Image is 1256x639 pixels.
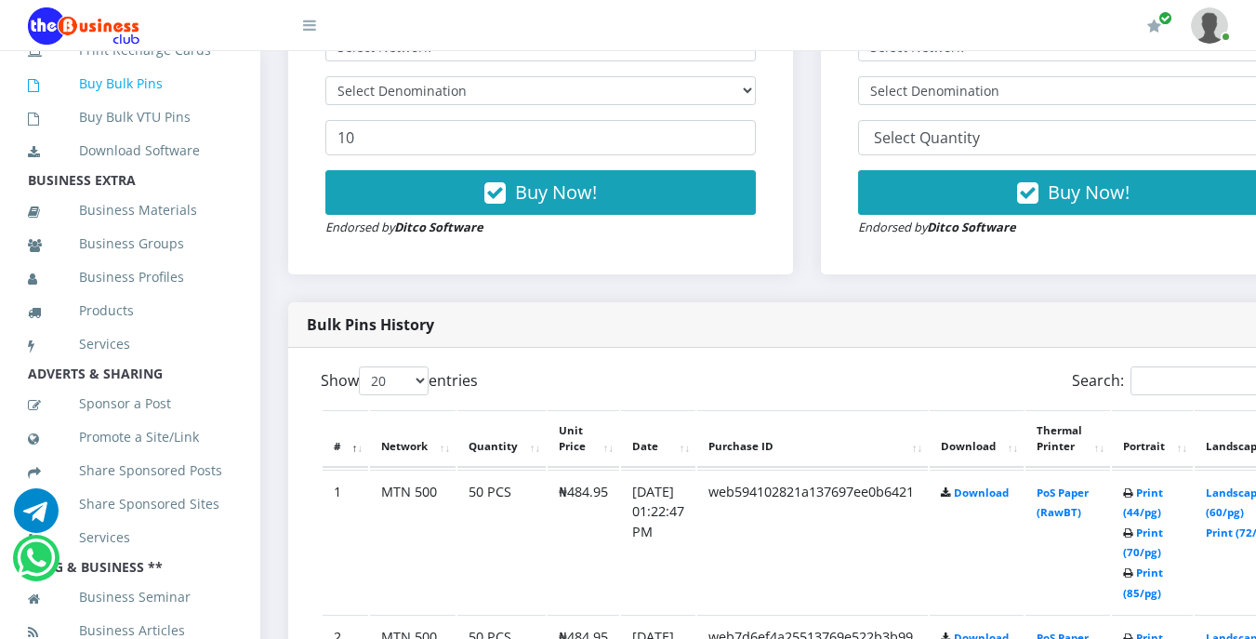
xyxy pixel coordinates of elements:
[28,382,232,425] a: Sponsor a Post
[28,416,232,459] a: Promote a Site/Link
[28,129,232,172] a: Download Software
[370,410,456,468] th: Network: activate to sort column ascending
[1147,19,1161,33] i: Renew/Upgrade Subscription
[858,219,1016,235] small: Endorsed by
[28,516,232,559] a: Services
[28,62,232,105] a: Buy Bulk Pins
[325,170,756,215] button: Buy Now!
[697,410,928,468] th: Purchase ID: activate to sort column ascending
[28,189,232,232] a: Business Materials
[28,449,232,492] a: Share Sponsored Posts
[325,219,483,235] small: Endorsed by
[323,410,368,468] th: #: activate to sort column descending
[370,470,456,614] td: MTN 500
[17,550,55,580] a: Chat for support
[1191,7,1228,44] img: User
[457,410,546,468] th: Quantity: activate to sort column ascending
[28,323,232,366] a: Services
[457,470,546,614] td: 50 PCS
[548,410,619,468] th: Unit Price: activate to sort column ascending
[323,470,368,614] td: 1
[307,314,434,335] strong: Bulk Pins History
[28,96,232,139] a: Buy Bulk VTU Pins
[621,470,695,614] td: [DATE] 01:22:47 PM
[14,502,59,533] a: Chat for support
[325,120,756,155] input: Enter Quantity
[515,180,597,205] span: Buy Now!
[1037,486,1089,520] a: PoS Paper (RawBT)
[954,486,1009,499] a: Download
[394,219,483,235] strong: Ditco Software
[28,7,139,45] img: Logo
[359,366,429,395] select: Showentries
[321,366,478,395] label: Show entries
[927,219,1016,235] strong: Ditco Software
[1123,566,1163,600] a: Print (85/pg)
[548,470,619,614] td: ₦484.95
[1123,526,1163,560] a: Print (70/pg)
[28,576,232,619] a: Business Seminar
[1158,11,1172,25] span: Renew/Upgrade Subscription
[28,289,232,332] a: Products
[1025,410,1110,468] th: Thermal Printer: activate to sort column ascending
[28,256,232,299] a: Business Profiles
[621,410,695,468] th: Date: activate to sort column ascending
[28,483,232,526] a: Share Sponsored Sites
[1112,410,1193,468] th: Portrait: activate to sort column ascending
[1123,486,1163,520] a: Print (44/pg)
[697,470,928,614] td: web594102821a137697ee0b6421
[1048,180,1130,205] span: Buy Now!
[28,222,232,265] a: Business Groups
[930,410,1024,468] th: Download: activate to sort column ascending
